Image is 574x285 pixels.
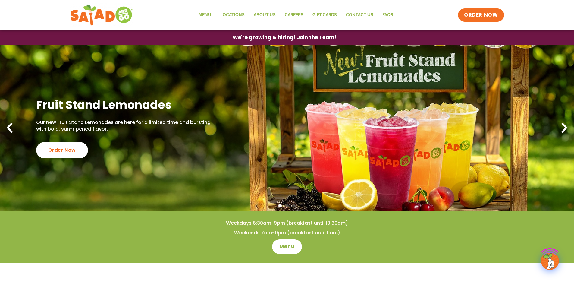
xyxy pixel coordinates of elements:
[70,3,134,27] img: new-SAG-logo-768×292
[341,8,378,22] a: Contact Us
[36,142,88,158] div: Order Now
[458,8,504,22] a: ORDER NOW
[233,35,336,40] span: We're growing & hiring! Join the Team!
[378,8,398,22] a: FAQs
[558,121,571,135] div: Next slide
[285,204,289,207] span: Go to slide 2
[279,243,295,250] span: Menu
[280,8,308,22] a: Careers
[12,220,562,226] h4: Weekdays 6:30am-9pm (breakfast until 10:30am)
[36,97,214,112] h2: Fruit Stand Lemonades
[12,230,562,236] h4: Weekends 7am-9pm (breakfast until 11am)
[194,8,398,22] nav: Menu
[216,8,249,22] a: Locations
[36,119,214,133] p: Our new Fruit Stand Lemonades are here for a limited time and bursting with bold, sun-ripened fla...
[3,121,16,135] div: Previous slide
[194,8,216,22] a: Menu
[464,11,498,19] span: ORDER NOW
[272,239,302,254] a: Menu
[292,204,296,207] span: Go to slide 3
[308,8,341,22] a: GIFT CARDS
[224,30,345,45] a: We're growing & hiring! Join the Team!
[249,8,280,22] a: About Us
[278,204,282,207] span: Go to slide 1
